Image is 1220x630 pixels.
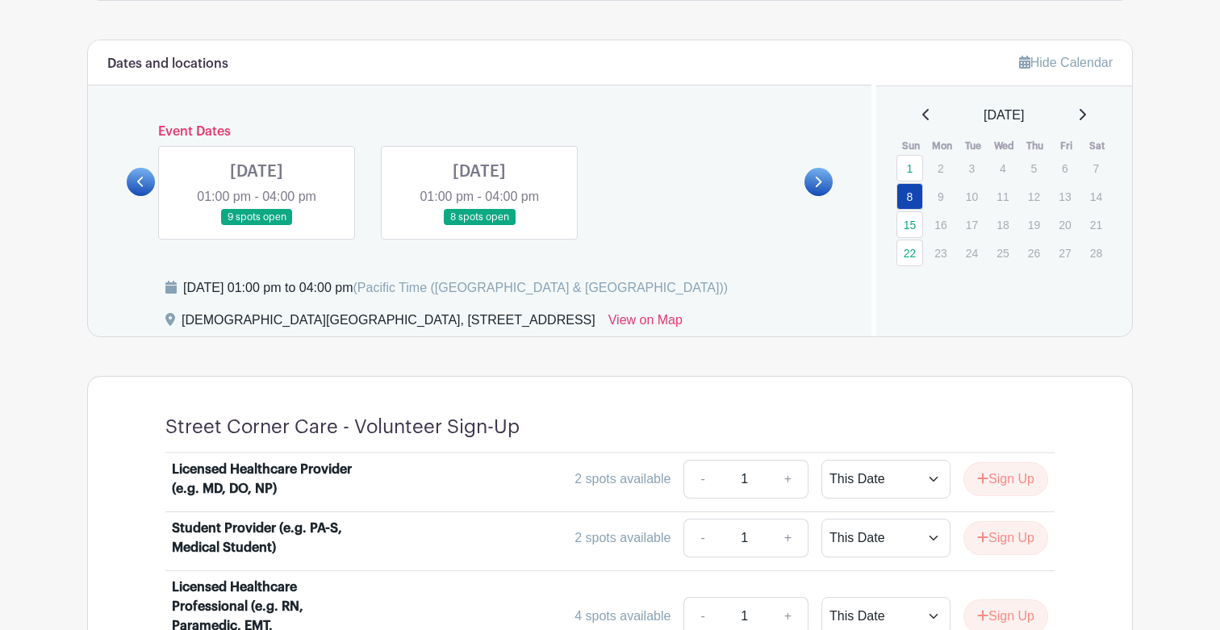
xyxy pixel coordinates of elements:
[107,56,228,72] h6: Dates and locations
[683,519,721,557] a: -
[768,460,808,499] a: +
[155,124,804,140] h6: Event Dates
[1021,184,1047,209] p: 12
[896,183,923,210] a: 8
[896,138,927,154] th: Sun
[172,519,372,557] div: Student Provider (e.g. PA-S, Medical Student)
[896,211,923,238] a: 15
[927,156,954,181] p: 2
[963,521,1048,555] button: Sign Up
[353,281,728,294] span: (Pacific Time ([GEOGRAPHIC_DATA] & [GEOGRAPHIC_DATA]))
[1083,212,1109,237] p: 21
[989,184,1016,209] p: 11
[574,607,671,626] div: 4 spots available
[984,106,1024,125] span: [DATE]
[574,528,671,548] div: 2 spots available
[959,156,985,181] p: 3
[183,278,728,298] div: [DATE] 01:00 pm to 04:00 pm
[182,311,595,336] div: [DEMOGRAPHIC_DATA][GEOGRAPHIC_DATA], [STREET_ADDRESS]
[1051,212,1078,237] p: 20
[959,240,985,265] p: 24
[989,156,1016,181] p: 4
[1083,240,1109,265] p: 28
[958,138,989,154] th: Tue
[1019,56,1113,69] a: Hide Calendar
[1051,138,1082,154] th: Fri
[165,415,520,439] h4: Street Corner Care - Volunteer Sign-Up
[926,138,958,154] th: Mon
[1083,156,1109,181] p: 7
[963,462,1048,496] button: Sign Up
[768,519,808,557] a: +
[608,311,683,336] a: View on Map
[989,212,1016,237] p: 18
[683,460,721,499] a: -
[1021,156,1047,181] p: 5
[1020,138,1051,154] th: Thu
[927,240,954,265] p: 23
[896,240,923,266] a: 22
[989,240,1016,265] p: 25
[927,184,954,209] p: 9
[896,155,923,181] a: 1
[927,212,954,237] p: 16
[959,212,985,237] p: 17
[1021,212,1047,237] p: 19
[1083,184,1109,209] p: 14
[1021,240,1047,265] p: 26
[1051,184,1078,209] p: 13
[1051,156,1078,181] p: 6
[172,460,372,499] div: Licensed Healthcare Provider (e.g. MD, DO, NP)
[1051,240,1078,265] p: 27
[574,469,671,489] div: 2 spots available
[988,138,1020,154] th: Wed
[1082,138,1113,154] th: Sat
[959,184,985,209] p: 10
